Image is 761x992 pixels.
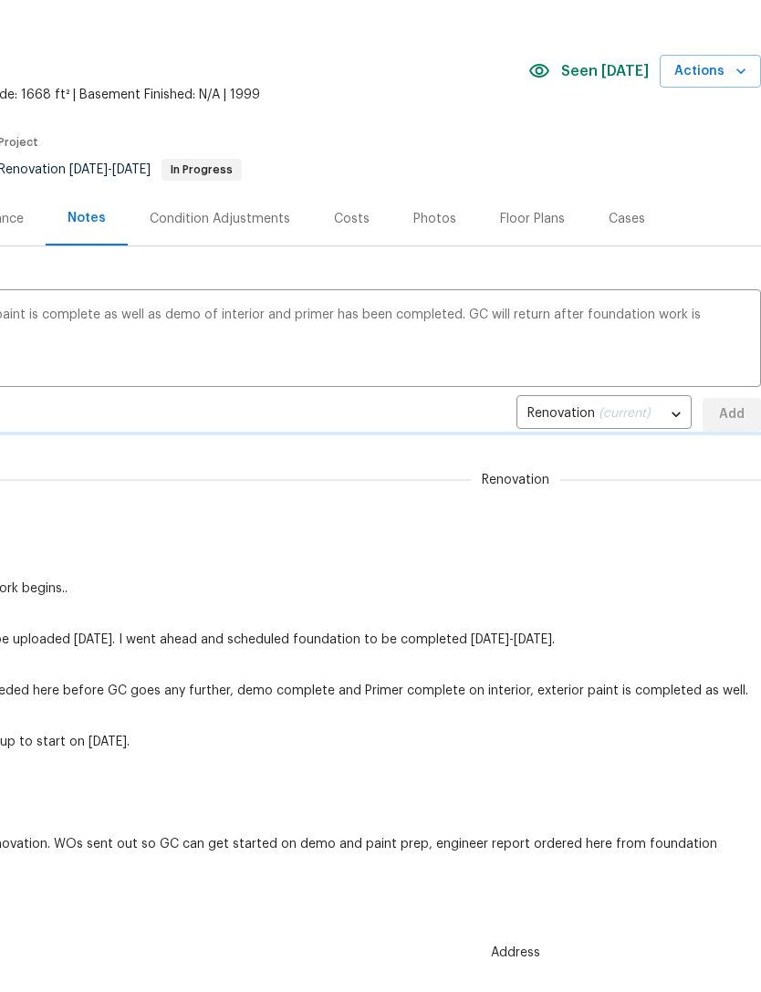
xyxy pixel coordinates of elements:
[500,210,565,228] div: Floor Plans
[413,210,456,228] div: Photos
[163,164,240,175] span: In Progress
[150,210,290,228] div: Condition Adjustments
[112,163,151,176] span: [DATE]
[334,210,370,228] div: Costs
[68,209,106,227] div: Notes
[674,60,746,83] span: Actions
[609,210,645,228] div: Cases
[69,163,151,176] span: -
[561,62,649,80] span: Seen [DATE]
[516,392,692,437] div: Renovation (current)
[69,163,108,176] span: [DATE]
[471,471,560,489] span: Renovation
[599,407,651,420] span: (current)
[660,55,761,89] button: Actions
